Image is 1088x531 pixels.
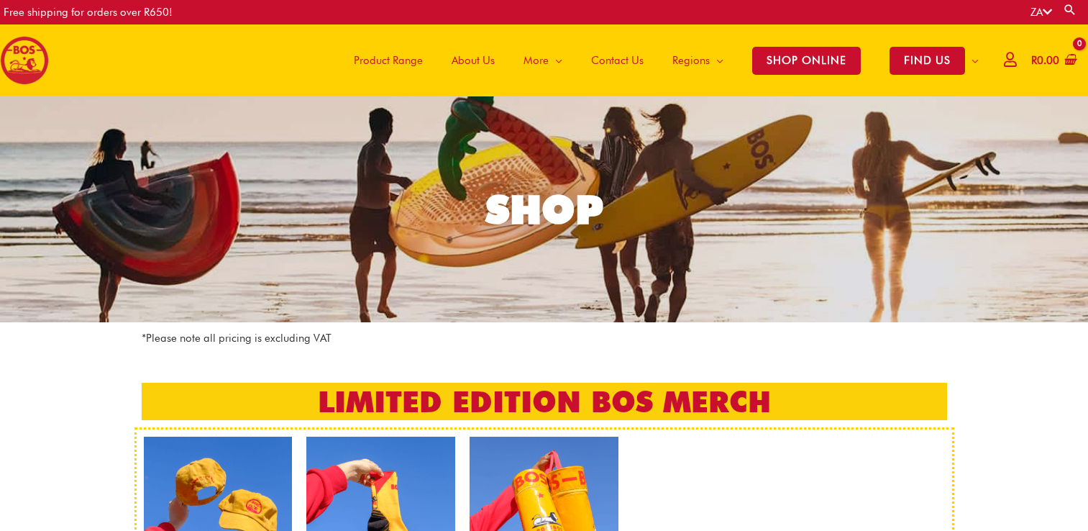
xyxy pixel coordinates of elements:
span: SHOP ONLINE [752,47,861,75]
a: Regions [658,24,738,96]
a: Search button [1063,3,1077,17]
p: *Please note all pricing is excluding VAT [142,330,947,348]
span: Regions [672,39,710,82]
bdi: 0.00 [1031,54,1059,67]
a: About Us [437,24,509,96]
span: FIND US [890,47,965,75]
div: SHOP [485,190,603,230]
h2: LIMITED EDITION BOS MERCH [142,383,947,420]
a: Contact Us [577,24,658,96]
a: ZA [1030,6,1052,19]
a: More [509,24,577,96]
span: More [524,39,549,82]
span: Product Range [354,39,423,82]
span: About Us [452,39,495,82]
span: Contact Us [591,39,644,82]
nav: Site Navigation [329,24,993,96]
a: SHOP ONLINE [738,24,875,96]
a: Product Range [339,24,437,96]
a: View Shopping Cart, empty [1028,45,1077,77]
span: R [1031,54,1037,67]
